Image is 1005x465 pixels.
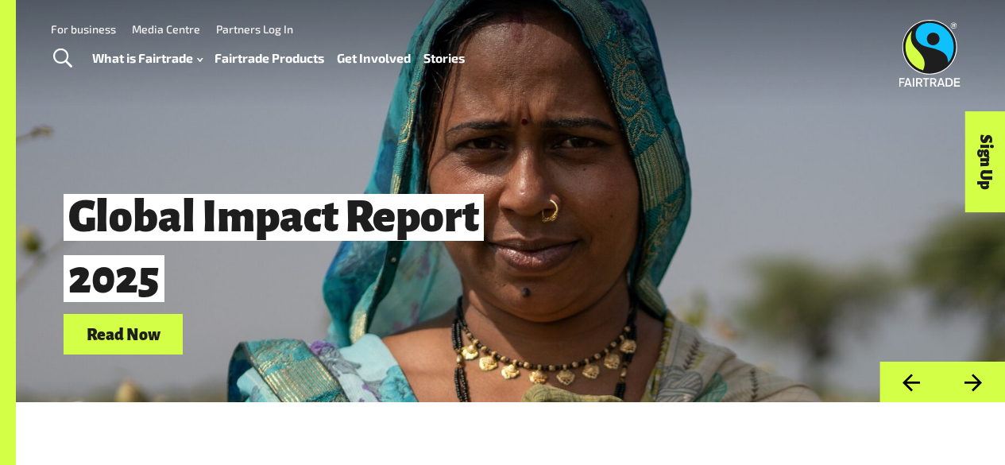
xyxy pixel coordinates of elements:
[43,39,82,79] a: Toggle Search
[216,22,293,36] a: Partners Log In
[132,22,200,36] a: Media Centre
[64,314,183,355] a: Read Now
[215,47,324,69] a: Fairtrade Products
[423,47,465,69] a: Stories
[92,47,203,69] a: What is Fairtrade
[899,20,961,87] img: Fairtrade Australia New Zealand logo
[64,194,484,302] span: Global Impact Report 2025
[51,22,116,36] a: For business
[879,362,942,402] button: Previous
[942,362,1005,402] button: Next
[337,47,411,69] a: Get Involved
